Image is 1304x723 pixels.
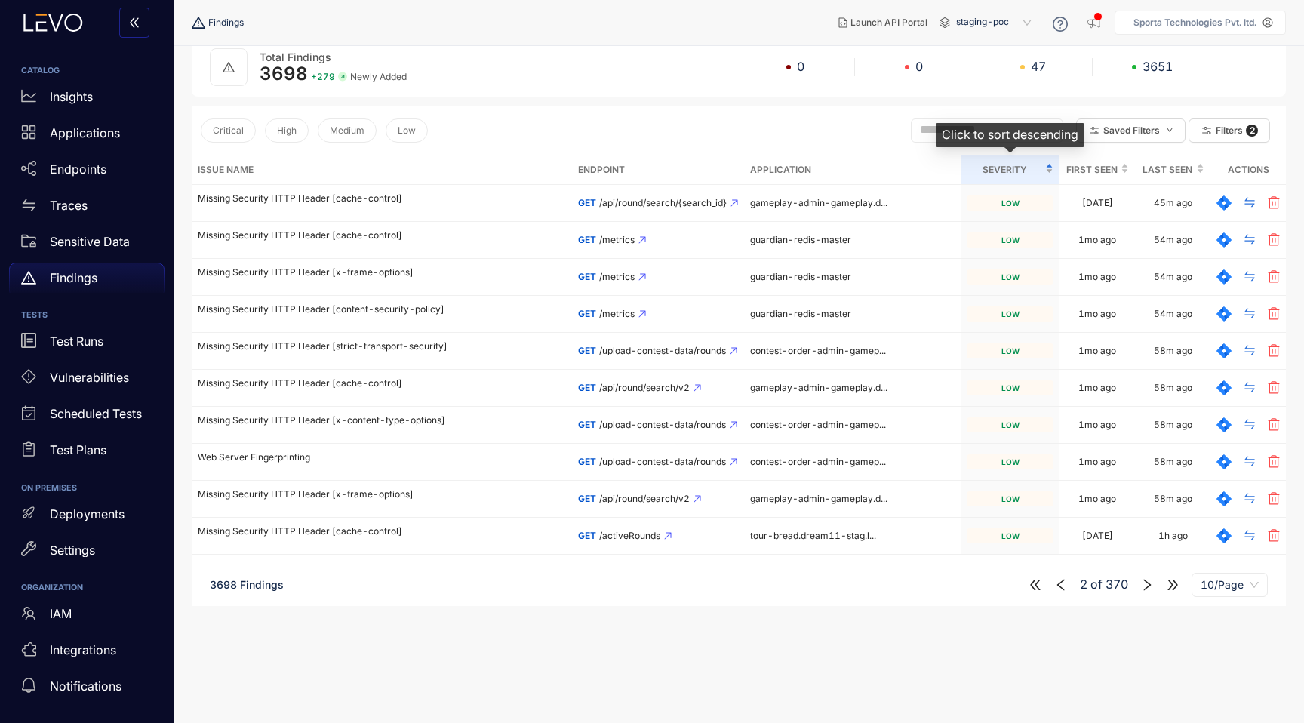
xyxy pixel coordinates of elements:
[1232,302,1268,326] button: swap
[21,270,36,285] span: warning
[386,118,428,143] button: Low
[9,535,165,571] a: Settings
[578,382,596,393] span: GET
[578,271,596,282] span: GET
[578,530,596,541] span: GET
[967,528,1053,543] div: low
[1082,198,1113,208] div: [DATE]
[198,341,566,352] p: Missing Security HTTP Header [strict-transport-security]
[1244,381,1256,395] span: swap
[50,543,95,557] p: Settings
[578,419,596,430] span: GET
[265,118,309,143] button: High
[1031,60,1046,73] span: 47
[50,643,116,657] p: Integrations
[9,635,165,671] a: Integrations
[119,8,149,38] button: double-left
[1059,155,1135,185] th: First Seen
[1244,529,1256,543] span: swap
[1210,155,1286,185] th: Actions
[198,193,566,204] p: Missing Security HTTP Header [cache-control]
[599,420,726,430] span: /upload-contest-data/rounds
[198,267,566,278] p: Missing Security HTTP Header [x-frame-options]
[750,308,851,319] span: guardian-redis-master
[1244,196,1256,210] span: swap
[1078,346,1116,356] div: 1mo ago
[578,345,596,356] span: GET
[260,63,308,85] span: 3698
[1078,494,1116,504] div: 1mo ago
[1201,574,1259,596] span: 10/Page
[9,499,165,535] a: Deployments
[578,456,596,467] span: GET
[198,378,566,389] p: Missing Security HTTP Header [cache-control]
[599,198,727,208] span: /api/round/search/{search_id}
[599,272,635,282] span: /metrics
[1154,235,1192,245] div: 54m ago
[750,345,886,356] span: contest-order-admin-gamep...
[50,407,142,420] p: Scheduled Tests
[1244,455,1256,469] span: swap
[1154,383,1192,393] div: 58m ago
[9,154,165,190] a: Endpoints
[1216,125,1243,136] span: Filters
[1133,17,1256,28] p: Sporta Technologies Pvt. ltd.
[750,456,886,467] span: contest-order-admin-gamep...
[50,334,103,348] p: Test Runs
[1078,383,1116,393] div: 1mo ago
[1232,450,1268,474] button: swap
[599,494,690,504] span: /api/round/search/v2
[1066,162,1118,178] span: First Seen
[1244,270,1256,284] span: swap
[50,162,106,176] p: Endpoints
[1078,457,1116,467] div: 1mo ago
[599,309,635,319] span: /metrics
[1189,118,1270,143] button: Filters 2
[213,125,244,136] span: Critical
[21,606,36,621] span: team
[9,190,165,226] a: Traces
[9,363,165,399] a: Vulnerabilities
[967,269,1053,285] div: low
[967,454,1053,469] div: low
[1078,272,1116,282] div: 1mo ago
[1244,344,1256,358] span: swap
[967,232,1053,248] div: low
[50,679,121,693] p: Notifications
[1154,309,1192,319] div: 54m ago
[21,198,36,213] span: swap
[50,90,93,103] p: Insights
[1106,577,1128,591] span: 370
[50,607,72,620] p: IAM
[1141,162,1193,178] span: Last Seen
[128,17,140,30] span: double-left
[750,382,887,393] span: gameplay-admin-gameplay.d...
[1078,420,1116,430] div: 1mo ago
[1232,376,1268,400] button: swap
[198,489,566,500] p: Missing Security HTTP Header [x-frame-options]
[1103,125,1160,136] span: Saved Filters
[936,123,1084,147] div: Click to sort descending
[1244,233,1256,247] span: swap
[1232,524,1268,548] button: swap
[198,526,566,537] p: Missing Security HTTP Header [cache-control]
[210,578,284,591] span: 3698 Findings
[1232,487,1268,511] button: swap
[198,230,566,241] p: Missing Security HTTP Header [cache-control]
[967,380,1053,395] div: low
[192,16,208,29] span: warning
[1244,418,1256,432] span: swap
[750,234,851,245] span: guardian-redis-master
[277,125,297,136] span: High
[1143,60,1173,73] span: 3651
[50,371,129,384] p: Vulnerabilities
[9,598,165,635] a: IAM
[967,343,1053,358] div: low
[398,125,416,136] span: Low
[1029,578,1042,592] span: double-left
[1140,578,1154,592] span: right
[311,72,335,82] span: + 279
[9,118,165,154] a: Applications
[9,399,165,435] a: Scheduled Tests
[599,235,635,245] span: /metrics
